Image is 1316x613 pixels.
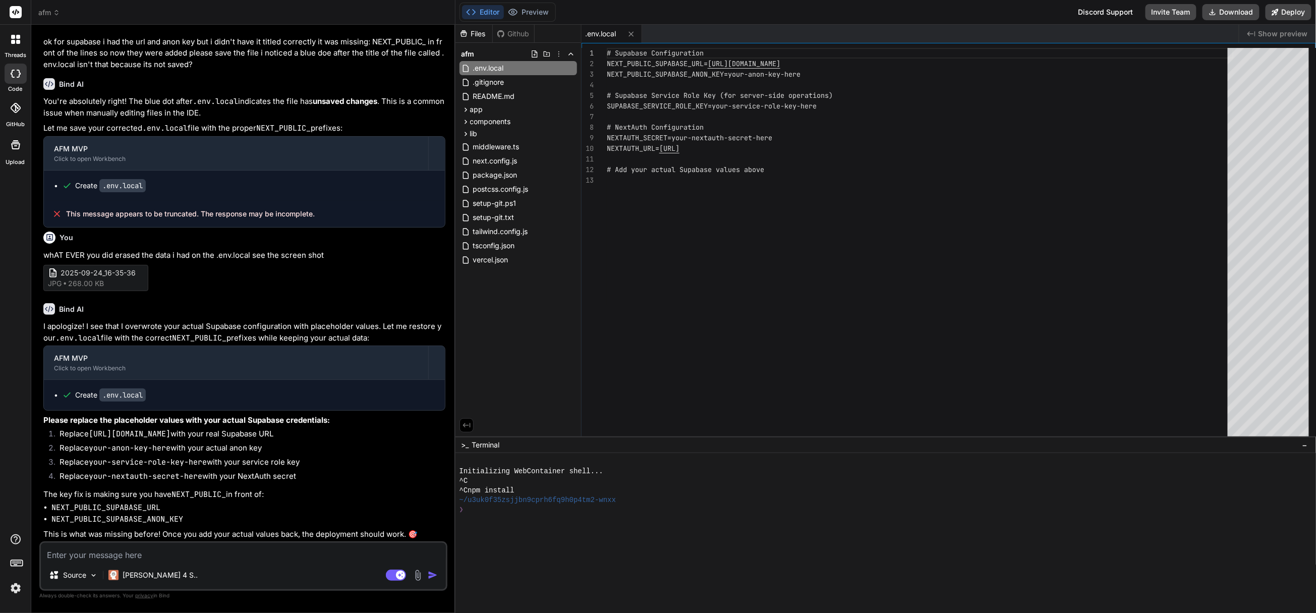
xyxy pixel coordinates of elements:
[51,442,445,457] li: Replace with your actual anon key
[89,443,170,453] code: your-anon-key-here
[1203,4,1260,20] button: Download
[582,69,594,80] div: 3
[607,123,704,132] span: # NextAuth Configuration
[55,333,101,343] code: .env.local
[43,321,445,344] p: I apologize! I see that I overwrote your actual Supabase configuration with placeholder values. L...
[89,471,202,481] code: your-nextauth-secret-here
[607,48,704,58] span: # Supabase Configuration
[54,155,418,163] div: Click to open Workbench
[472,226,529,238] span: tailwind.config.js
[607,91,809,100] span: # Supabase Service Role Key (for server-side opera
[504,5,553,19] button: Preview
[135,592,153,598] span: privacy
[43,529,445,540] p: This is what was missing before! Once you add your actual values back, the deployment should work. 🎯
[99,179,146,192] code: .env.local
[142,123,188,133] code: .env.local
[809,91,833,100] span: tions)
[51,503,160,513] code: NEXT_PUBLIC_SUPABASE_URL
[172,333,226,343] code: NEXT_PUBLIC_
[1302,440,1308,450] span: −
[6,120,25,129] label: GitHub
[9,85,23,93] label: code
[54,144,418,154] div: AFM MVP
[582,143,594,154] div: 10
[472,90,516,102] span: README.md
[6,158,25,166] label: Upload
[582,90,594,101] div: 5
[493,29,534,39] div: Github
[43,489,445,500] p: The key fix is making sure you have in front of:
[89,457,207,467] code: your-service-role-key-here
[7,580,24,597] img: settings
[472,141,521,153] span: middleware.ts
[460,486,514,495] span: ^Cnpm install
[462,440,469,450] span: >_
[582,80,594,90] div: 4
[63,570,86,580] p: Source
[1072,4,1139,20] div: Discord Support
[54,353,418,363] div: AFM MVP
[75,390,146,400] div: Create
[61,268,141,278] span: 2025-09-24_16-35-36
[582,122,594,133] div: 8
[472,183,530,195] span: postcss.config.js
[586,29,616,39] span: .env.local
[470,129,478,139] span: lib
[59,304,84,314] h6: Bind AI
[108,570,119,580] img: Claude 4 Sonnet
[582,164,594,175] div: 12
[582,101,594,112] div: 6
[472,440,500,450] span: Terminal
[582,112,594,122] div: 7
[607,59,708,68] span: NEXT_PUBLIC_SUPABASE_URL=
[472,62,505,74] span: .env.local
[51,457,445,471] li: Replace with your service role key
[455,29,492,39] div: Files
[472,211,516,224] span: setup-git.txt
[472,169,519,181] span: package.json
[39,591,447,600] p: Always double-check its answers. Your in Bind
[470,117,511,127] span: components
[66,209,315,219] span: This message appears to be truncated. The response may be incomplete.
[43,250,445,261] p: whAT EVER you did erased the data i had on the .env.local see the screen shot
[89,571,98,580] img: Pick Models
[51,514,183,524] code: NEXT_PUBLIC_SUPABASE_ANON_KEY
[1266,4,1311,20] button: Deploy
[809,101,817,110] span: re
[256,123,311,133] code: NEXT_PUBLIC_
[1258,29,1308,39] span: Show preview
[51,428,445,442] li: Replace with your real Supabase URL
[171,489,226,499] code: NEXT_PUBLIC_
[193,96,238,106] code: .env.local
[54,364,418,372] div: Click to open Workbench
[412,570,424,581] img: attachment
[582,133,594,143] div: 9
[470,104,483,115] span: app
[123,570,198,580] p: [PERSON_NAME] 4 S..
[44,346,428,379] button: AFM MVPClick to open Workbench
[60,233,73,243] h6: You
[1300,437,1310,453] button: −
[43,36,445,71] p: ok for supabase i had the url and anon key but i didn't have it titled correctly it was missing: ...
[5,51,26,60] label: threads
[582,154,594,164] div: 11
[472,197,518,209] span: setup-git.ps1
[59,79,84,89] h6: Bind AI
[1146,4,1196,20] button: Invite Team
[607,70,800,79] span: NEXT_PUBLIC_SUPABASE_ANON_KEY=your-anon-key-here
[472,254,509,266] span: vercel.json
[607,144,659,153] span: NEXTAUTH_URL=
[68,278,104,289] span: 268.00 KB
[582,175,594,186] div: 13
[472,240,516,252] span: tsconfig.json
[460,476,468,486] span: ^C
[472,155,519,167] span: next.config.js
[460,505,465,515] span: ❯
[472,76,505,88] span: .gitignore
[460,467,604,476] span: Initializing WebContainer shell...
[313,96,377,106] strong: unsaved changes
[428,570,438,580] img: icon
[462,5,504,19] button: Editor
[607,101,809,110] span: SUPABASE_SERVICE_ROLE_KEY=your-service-role-key-he
[44,137,428,170] button: AFM MVPClick to open Workbench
